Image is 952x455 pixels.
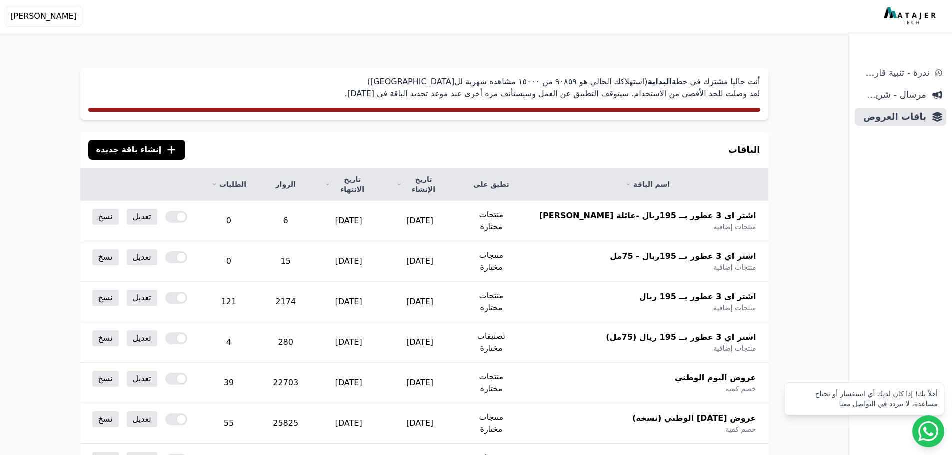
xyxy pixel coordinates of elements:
[199,403,258,444] td: 55
[859,110,926,124] span: باقات العروض
[610,250,756,262] span: اشتر اي 3 عطور بــ 195ريال - 75مل
[455,282,527,322] td: منتجات مختارة
[127,249,157,265] a: تعديل
[539,179,756,189] a: اسم الباقة
[725,424,756,434] span: خصم كمية
[859,66,929,80] span: ندرة - تنبية قارب علي النفاذ
[127,371,157,387] a: تعديل
[313,403,384,444] td: [DATE]
[647,77,671,86] strong: البداية
[384,201,455,241] td: [DATE]
[384,322,455,363] td: [DATE]
[6,6,81,27] button: [PERSON_NAME]
[455,403,527,444] td: منتجات مختارة
[632,412,756,424] span: عروض [DATE] الوطني (نسخة)
[455,363,527,403] td: منتجات مختارة
[258,363,313,403] td: 22703
[639,291,756,303] span: اشتر اي 3 عطور بــ 195 ريال
[713,262,756,272] span: منتجات إضافية
[606,331,756,343] span: اشتر اي 3 عطور بــ 195 ريال (75مل)
[127,209,157,225] a: تعديل
[455,201,527,241] td: منتجات مختارة
[199,363,258,403] td: 39
[313,363,384,403] td: [DATE]
[127,411,157,427] a: تعديل
[384,241,455,282] td: [DATE]
[791,389,938,409] div: أهلاً بك! إذا كان لديك أي استفسار أو تحتاج مساعدة، لا تتردد في التواصل معنا
[92,209,119,225] a: نسخ
[92,371,119,387] a: نسخ
[725,384,756,394] span: خصم كمية
[88,76,760,100] p: أنت حاليا مشترك في خطة (استهلاكك الحالي هو ٩۰٨٥٩ من ١٥۰۰۰ مشاهدة شهرية لل[GEOGRAPHIC_DATA]) لقد و...
[199,201,258,241] td: 0
[88,140,186,160] button: إنشاء باقة جديدة
[884,7,938,25] img: MatajerTech Logo
[199,282,258,322] td: 121
[92,290,119,306] a: نسخ
[313,322,384,363] td: [DATE]
[713,343,756,353] span: منتجات إضافية
[455,241,527,282] td: منتجات مختارة
[728,143,760,157] h3: الباقات
[313,282,384,322] td: [DATE]
[92,249,119,265] a: نسخ
[199,241,258,282] td: 0
[455,168,527,201] th: تطبق على
[384,363,455,403] td: [DATE]
[313,241,384,282] td: [DATE]
[211,179,246,189] a: الطلبات
[127,330,157,346] a: تعديل
[455,322,527,363] td: تصنيفات مختارة
[384,403,455,444] td: [DATE]
[92,411,119,427] a: نسخ
[258,403,313,444] td: 25825
[675,372,756,384] span: عروض اليوم الوطني
[199,322,258,363] td: 4
[258,322,313,363] td: 280
[325,174,372,194] a: تاريخ الانتهاء
[258,201,313,241] td: 6
[539,210,756,222] span: اشتر اي 3 عطور بــ 195ريال -عائلة [PERSON_NAME]
[96,144,162,156] span: إنشاء باقة جديدة
[396,174,443,194] a: تاريخ الإنشاء
[92,330,119,346] a: نسخ
[713,303,756,313] span: منتجات إضافية
[313,201,384,241] td: [DATE]
[258,241,313,282] td: 15
[258,168,313,201] th: الزوار
[859,88,926,102] span: مرسال - شريط دعاية
[384,282,455,322] td: [DATE]
[713,222,756,232] span: منتجات إضافية
[258,282,313,322] td: 2174
[127,290,157,306] a: تعديل
[10,10,77,22] span: [PERSON_NAME]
